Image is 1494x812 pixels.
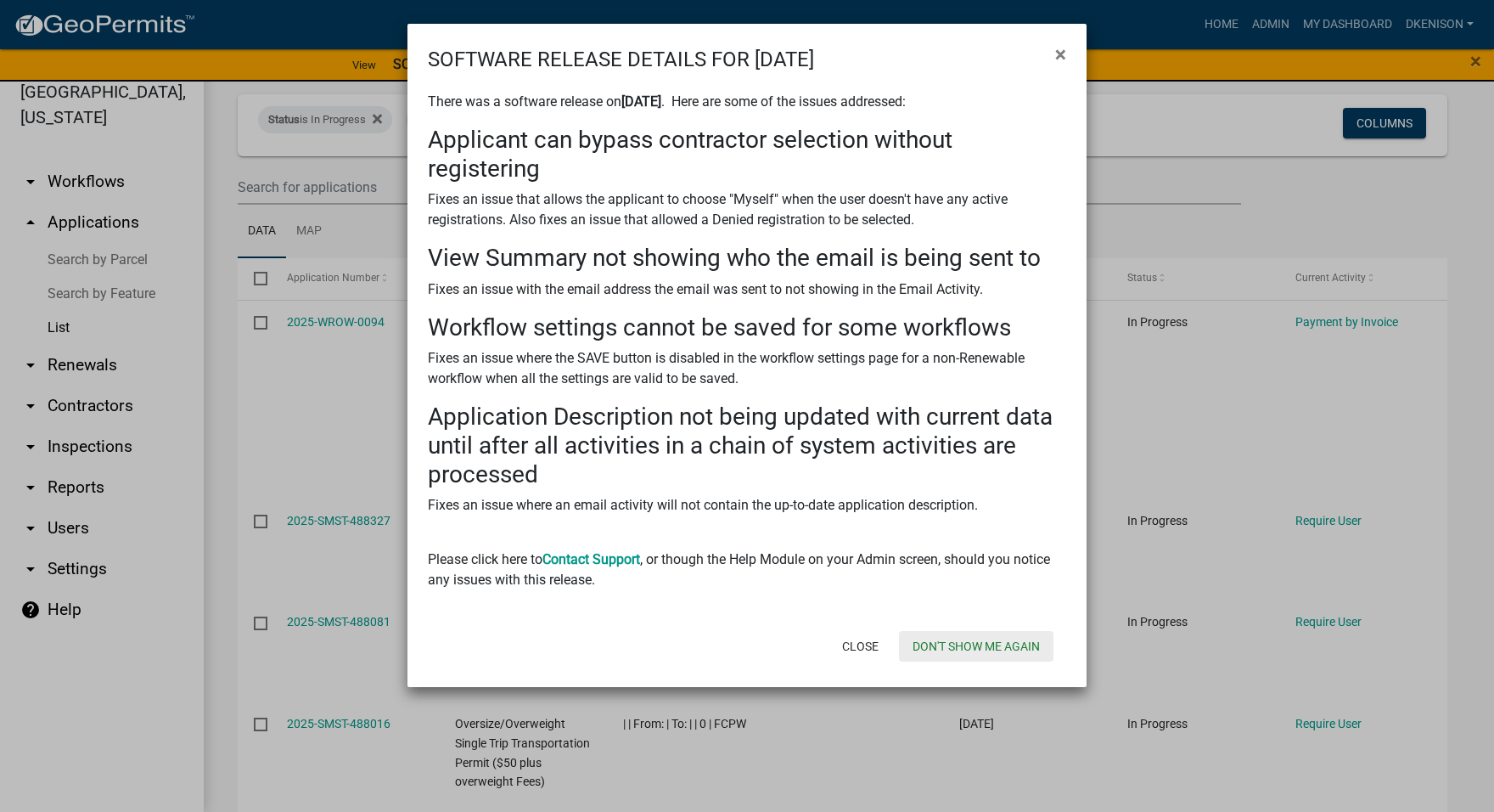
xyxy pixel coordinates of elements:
p: Fixes an issue where an email activity will not contain the up-to-date application description. [428,495,1066,536]
button: Close [1042,31,1080,78]
p: Fixes an issue that allows the applicant to choose "Myself" when the user doesn't have any active... [428,189,1066,230]
span: × [1055,42,1066,66]
button: Close [828,631,892,662]
h3: Applicant can bypass contractor selection without registering [428,126,1066,183]
p: Fixes an issue where the SAVE button is disabled in the workflow settings page for a non-Renewabl... [428,348,1066,389]
p: Please click here to , or though the Help Module on your Admin screen, should you notice any issu... [428,550,1066,590]
a: Contact Support [542,551,640,567]
button: Don't show me again [899,631,1053,662]
p: There was a software release on . Here are some of the issues addressed: [428,92,1066,112]
h3: View Summary not showing who the email is being sent to [428,244,1066,273]
h3: Workflow settings cannot be saved for some workflows [428,313,1066,342]
h3: Application Description not being updated with current data until after all activities in a chain... [428,403,1066,488]
p: Fixes an issue with the email address the email was sent to not showing in the Email Activity. [428,279,1066,300]
h4: SOFTWARE RELEASE DETAILS FOR [DATE] [428,44,814,75]
strong: [DATE] [621,93,661,110]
